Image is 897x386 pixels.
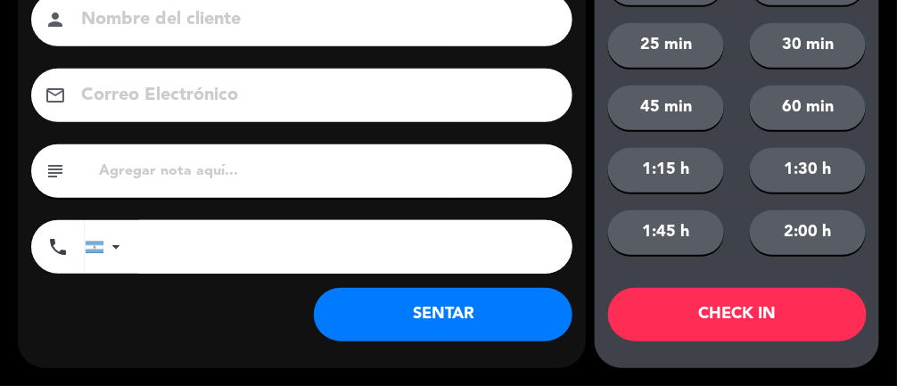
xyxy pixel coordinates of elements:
[86,221,127,273] div: Argentina: +54
[750,210,866,255] button: 2:00 h
[608,210,724,255] button: 1:45 h
[79,4,549,36] input: Nombre del cliente
[97,159,559,184] input: Agregar nota aquí...
[608,86,724,130] button: 45 min
[79,80,549,111] input: Correo Electrónico
[45,85,66,106] i: email
[314,288,572,341] button: SENTAR
[608,288,867,341] button: CHECK IN
[608,23,724,68] button: 25 min
[750,148,866,193] button: 1:30 h
[750,86,866,130] button: 60 min
[45,9,66,30] i: person
[750,23,866,68] button: 30 min
[47,236,69,258] i: phone
[45,160,66,182] i: subject
[608,148,724,193] button: 1:15 h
